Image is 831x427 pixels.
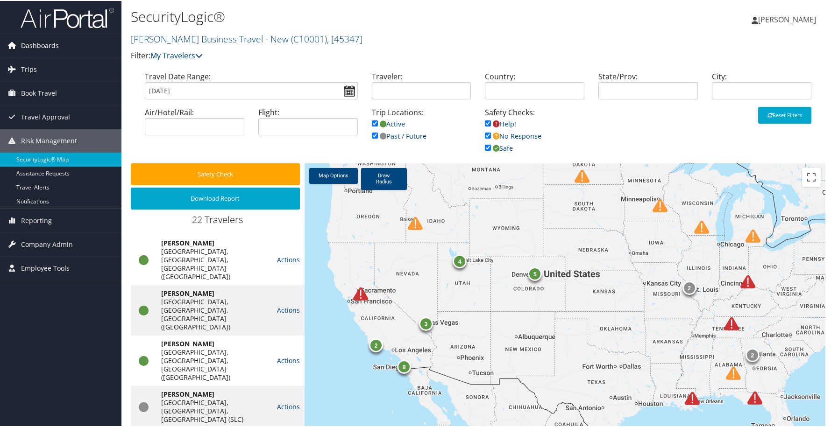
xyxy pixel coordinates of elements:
div: Flight: [251,106,365,142]
div: [GEOGRAPHIC_DATA], [GEOGRAPHIC_DATA], [GEOGRAPHIC_DATA] ([GEOGRAPHIC_DATA]) [161,297,268,330]
span: Company Admin [21,232,73,255]
a: Actions [277,305,300,314]
p: Filter: [131,49,594,61]
a: Map Options [309,167,358,183]
div: [PERSON_NAME] [161,288,268,297]
a: My Travelers [150,49,203,60]
div: 3 [419,316,433,330]
a: [PERSON_NAME] Business Travel - New [131,32,362,44]
div: Traveler: [365,70,478,106]
span: Dashboards [21,33,59,56]
div: 2 [369,337,383,351]
div: [PERSON_NAME] [161,238,268,246]
a: Safe [485,143,513,152]
a: Actions [277,355,300,364]
div: City: [705,70,818,106]
span: Travel Approval [21,105,70,128]
a: Actions [277,401,300,410]
span: , [ 45347 ] [327,32,362,44]
div: Air/Hotel/Rail: [138,106,251,142]
div: [GEOGRAPHIC_DATA], [GEOGRAPHIC_DATA], [GEOGRAPHIC_DATA] ([GEOGRAPHIC_DATA]) [161,347,268,381]
a: Past / Future [372,131,426,140]
div: 4 [453,253,467,267]
span: Book Travel [21,81,57,104]
span: ( C10001 ) [291,32,327,44]
a: Help! [485,119,516,127]
span: Reporting [21,208,52,231]
div: 22 Travelers [131,212,305,230]
div: [PERSON_NAME] [161,389,268,398]
a: [PERSON_NAME] [752,5,825,33]
div: Country: [478,70,591,106]
div: 5 [528,266,542,280]
div: [GEOGRAPHIC_DATA], [GEOGRAPHIC_DATA], [GEOGRAPHIC_DATA] ([GEOGRAPHIC_DATA]) [161,246,268,280]
span: Risk Management [21,128,77,152]
div: [PERSON_NAME] [161,339,268,347]
h1: SecurityLogic® [131,6,594,26]
div: [GEOGRAPHIC_DATA], [GEOGRAPHIC_DATA], [GEOGRAPHIC_DATA] (SLC) [161,398,268,423]
div: 2 [682,280,696,294]
div: Safety Checks: [478,106,591,162]
button: Safety Check [131,162,300,184]
a: Actions [277,254,300,263]
button: Reset Filters [758,106,811,123]
div: 2 [746,347,760,361]
div: Travel Date Range: [138,70,365,106]
span: Trips [21,57,37,80]
div: 8 [398,359,412,373]
button: Toggle fullscreen view [802,167,821,186]
button: Download Report [131,187,300,209]
div: State/Prov: [591,70,705,106]
a: Active [372,119,405,127]
span: Employee Tools [21,256,70,279]
a: Draw Radius [361,167,407,189]
img: airportal-logo.png [21,6,114,28]
span: [PERSON_NAME] [758,14,816,24]
a: No Response [485,131,541,140]
div: Trip Locations: [365,106,478,150]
